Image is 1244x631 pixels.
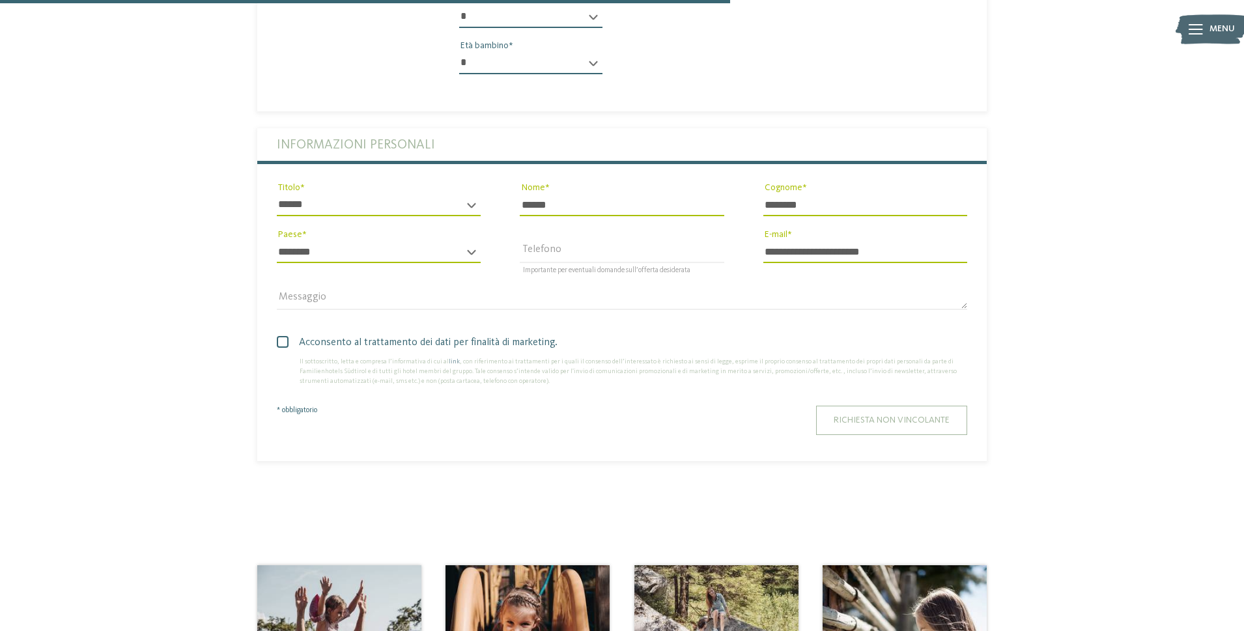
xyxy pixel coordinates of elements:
[277,335,280,357] input: Acconsento al trattamento dei dati per finalità di marketing.
[277,128,967,161] label: Informazioni personali
[287,335,967,350] span: Acconsento al trattamento dei dati per finalità di marketing.
[449,358,460,365] a: link
[523,267,690,274] span: Importante per eventuali domande sull’offerta desiderata
[834,415,950,425] span: Richiesta non vincolante
[277,357,967,386] div: Il sottoscritto, letta e compresa l’informativa di cui al , con riferimento ai trattamenti per i ...
[816,406,967,435] button: Richiesta non vincolante
[277,406,317,414] span: * obbligatorio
